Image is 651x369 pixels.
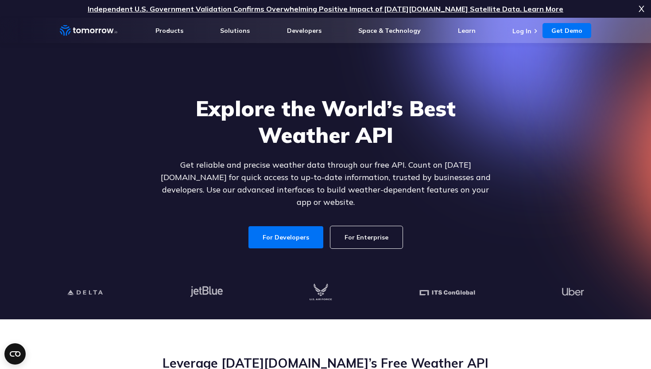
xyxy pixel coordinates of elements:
a: For Developers [248,226,323,248]
a: Products [155,27,183,35]
h1: Explore the World’s Best Weather API [155,95,496,148]
a: Log In [512,27,531,35]
a: For Enterprise [330,226,403,248]
a: Independent U.S. Government Validation Confirms Overwhelming Positive Impact of [DATE][DOMAIN_NAM... [88,4,563,13]
p: Get reliable and precise weather data through our free API. Count on [DATE][DOMAIN_NAME] for quic... [155,159,496,208]
a: Get Demo [542,23,591,38]
a: Space & Technology [358,27,421,35]
a: Solutions [220,27,250,35]
button: Open CMP widget [4,343,26,365]
a: Learn [458,27,476,35]
a: Developers [287,27,322,35]
a: Home link [60,24,117,37]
